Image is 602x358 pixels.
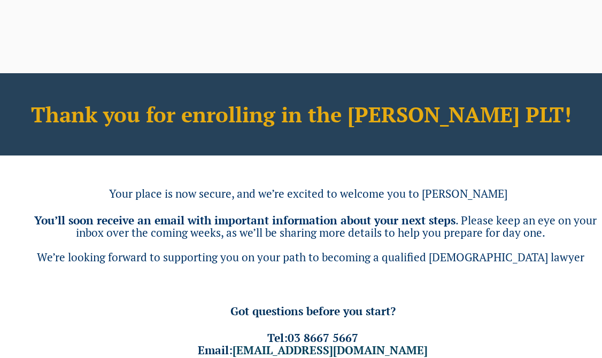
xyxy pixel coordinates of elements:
[233,343,428,357] a: [EMAIL_ADDRESS][DOMAIN_NAME]
[230,303,396,318] span: Got questions before you start?
[37,250,584,264] span: We’re looking forward to supporting you on your path to becoming a qualified [DEMOGRAPHIC_DATA] l...
[198,343,428,357] span: Email:
[267,330,358,345] span: Tel:
[288,330,358,345] a: 03 8667 5667
[76,213,597,240] span: . Please keep an eye on your inbox over the coming weeks, as we’ll be sharing more details to hel...
[34,213,456,228] b: You’ll soon receive an email with important information about your next steps
[31,100,572,128] b: Thank you for enrolling in the [PERSON_NAME] PLT!
[109,186,507,201] span: Your place is now secure, and we’re excited to welcome you to [PERSON_NAME]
